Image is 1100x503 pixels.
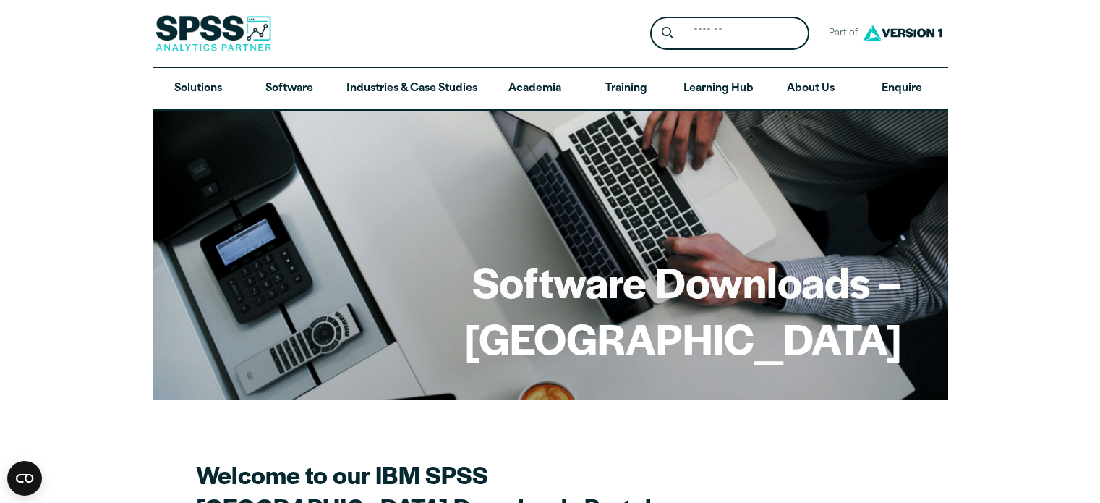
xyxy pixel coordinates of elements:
a: Solutions [153,68,244,110]
a: Industries & Case Studies [335,68,489,110]
button: Open CMP widget [7,461,42,496]
a: Software [244,68,335,110]
form: Site Header Search Form [650,17,809,51]
span: Part of [821,23,859,44]
img: Version1 Logo [859,20,946,46]
img: SPSS Analytics Partner [155,15,271,51]
a: Training [580,68,671,110]
nav: Desktop version of site main menu [153,68,948,110]
a: About Us [765,68,856,110]
a: Learning Hub [672,68,765,110]
a: Academia [489,68,580,110]
svg: Search magnifying glass icon [662,27,673,39]
button: Search magnifying glass icon [654,20,681,47]
a: Enquire [856,68,947,110]
h1: Software Downloads – [GEOGRAPHIC_DATA] [199,253,902,365]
